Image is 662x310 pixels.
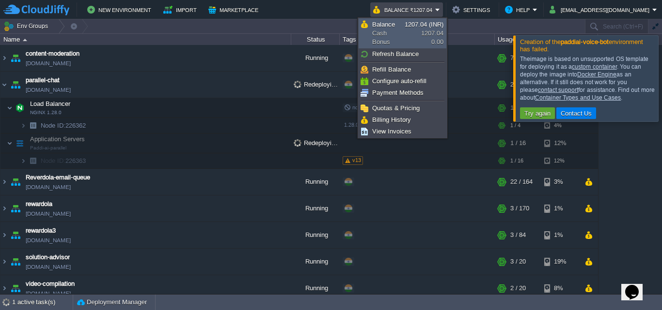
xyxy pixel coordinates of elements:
span: Node ID: [41,157,65,164]
span: no SLB access [344,104,388,110]
button: Contact Us [558,109,595,118]
div: 3% [544,169,576,195]
img: AMDAwAAAACH5BAEAAAAALAAAAAABAAEAAAICRAEAOw== [26,153,40,168]
img: AMDAwAAAACH5BAEAAAAALAAAAAABAAEAAAICRAEAOw== [9,72,22,98]
button: Marketplace [208,4,261,15]
span: 1207.04 0.00 [405,21,443,45]
a: contact support [538,87,578,93]
span: Payment Methods [372,89,424,96]
a: content-moderation [26,49,79,59]
button: New Environment [87,4,154,15]
div: 19% [544,249,576,275]
div: 3 / 170 [510,195,529,221]
div: 1 active task(s) [12,295,73,310]
span: View Invoices [372,128,411,135]
span: Configure auto-refill [372,77,426,85]
div: 1% [544,195,576,221]
img: AMDAwAAAACH5BAEAAAAALAAAAAABAAEAAAICRAEAOw== [13,133,27,153]
img: AMDAwAAAACH5BAEAAAAALAAAAAABAAEAAAICRAEAOw== [26,118,40,133]
button: Help [505,4,533,15]
a: rewardola [26,199,52,209]
a: Node ID:226363 [40,157,87,165]
img: CloudJiffy [3,4,69,16]
span: Redeploying... [294,81,344,88]
a: View Invoices [359,126,446,137]
img: AMDAwAAAACH5BAEAAAAALAAAAAABAAEAAAICRAEAOw== [0,72,8,98]
span: Node ID: [41,122,65,129]
b: paddiai-voice-bot [561,38,609,45]
img: AMDAwAAAACH5BAEAAAAALAAAAAABAAEAAAICRAEAOw== [20,118,26,133]
div: Tags [340,34,494,45]
img: AMDAwAAAACH5BAEAAAAALAAAAAABAAEAAAICRAEAOw== [9,195,22,221]
a: Refresh Balance [359,49,446,59]
div: Usage [495,34,598,45]
img: AMDAwAAAACH5BAEAAAAALAAAAAABAAEAAAICRAEAOw== [9,249,22,275]
a: [DOMAIN_NAME] [26,182,71,192]
a: video-compilation [26,279,75,289]
a: [DOMAIN_NAME] [26,85,71,95]
button: Balance ₹1207.04 [373,4,435,15]
a: custom container [572,63,616,70]
a: BalanceCashBonus1207.04 (INR)1207.040.00 [359,19,446,48]
div: 3 / 20 [510,249,526,275]
iframe: chat widget [621,271,652,300]
div: The image is based on unsupported OS template for deploying it as a . You can deploy the image in... [520,55,656,102]
span: Redeploying... [294,139,344,147]
button: Env Groups [3,19,51,33]
button: Settings [452,4,493,15]
img: AMDAwAAAACH5BAEAAAAALAAAAAABAAEAAAICRAEAOw== [20,153,26,168]
span: parallel-chat [26,75,60,85]
div: 8% [544,275,576,301]
a: [DOMAIN_NAME] [26,289,71,298]
img: AMDAwAAAACH5BAEAAAAALAAAAAABAAEAAAICRAEAOw== [9,45,22,71]
span: Creation of the environment has failed. [520,38,643,53]
div: Running [291,275,340,301]
span: Application Servers [29,135,86,143]
span: NGINX 1.28.0 [30,110,62,116]
img: AMDAwAAAACH5BAEAAAAALAAAAAABAAEAAAICRAEAOw== [0,195,8,221]
a: Payment Methods [359,88,446,98]
div: Name [1,34,291,45]
img: AMDAwAAAACH5BAEAAAAALAAAAAABAAEAAAICRAEAOw== [0,249,8,275]
div: Running [291,249,340,275]
div: 7 / 50 [510,45,526,71]
a: [DOMAIN_NAME] [26,209,71,219]
div: 1 / 16 [510,133,526,153]
div: 12% [544,133,576,153]
img: AMDAwAAAACH5BAEAAAAALAAAAAABAAEAAAICRAEAOw== [7,98,13,118]
a: Configure auto-refill [359,76,446,87]
span: Billing History [372,116,411,123]
div: 2 / 20 [510,275,526,301]
a: Billing History [359,115,446,125]
img: AMDAwAAAACH5BAEAAAAALAAAAAABAAEAAAICRAEAOw== [9,275,22,301]
div: Running [291,222,340,248]
button: Try again [521,109,553,118]
button: Deployment Manager [77,297,147,307]
span: Balance [372,21,395,28]
div: 1% [544,222,576,248]
div: Running [291,169,340,195]
img: AMDAwAAAACH5BAEAAAAALAAAAAABAAEAAAICRAEAOw== [13,98,27,118]
a: rewardola3 [26,226,56,236]
div: 3 / 84 [510,222,526,248]
span: Reverdola-email-queue [26,173,90,182]
div: Status [292,34,339,45]
a: Docker Engine [577,71,616,78]
span: Quotas & Pricing [372,104,420,112]
a: solution-advisor [26,252,70,262]
a: Quotas & Pricing [359,103,446,114]
span: Cash Bonus [372,20,405,46]
div: Running [291,45,340,71]
img: AMDAwAAAACH5BAEAAAAALAAAAAABAAEAAAICRAEAOw== [0,45,8,71]
img: AMDAwAAAACH5BAEAAAAALAAAAAABAAEAAAICRAEAOw== [0,169,8,195]
a: Node ID:226362 [40,121,87,130]
a: [DOMAIN_NAME] [26,236,71,245]
a: Load BalancerNGINX 1.28.0 [29,100,72,107]
span: 226362 [40,121,87,130]
div: 1 / 4 [510,118,520,133]
img: AMDAwAAAACH5BAEAAAAALAAAAAABAAEAAAICRAEAOw== [0,222,8,248]
img: AMDAwAAAACH5BAEAAAAALAAAAAABAAEAAAICRAEAOw== [9,169,22,195]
